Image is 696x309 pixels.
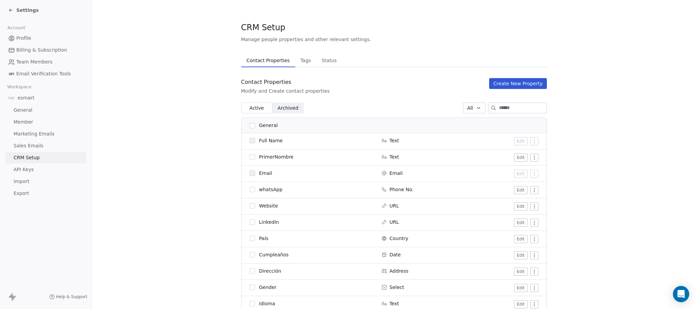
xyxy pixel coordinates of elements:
span: Phone No. [390,186,414,193]
span: Email [390,170,403,177]
button: Create New Property [489,78,547,89]
span: CRM Setup [14,154,40,161]
div: Open Intercom Messenger [673,286,689,302]
span: Text [390,300,399,307]
a: Billing & Subscription [5,44,86,56]
button: Edit [514,284,527,292]
span: Text [390,137,399,144]
span: Contact Properties [244,56,292,65]
span: API Keys [14,166,34,173]
span: Status [319,56,340,65]
button: Edit [514,186,527,194]
span: Settings [16,7,39,14]
span: Full Name [259,137,283,144]
span: Export [14,190,29,197]
span: URL [390,202,399,209]
span: Marketing Emails [14,130,54,138]
a: CRM Setup [5,152,86,163]
a: Member [5,116,86,128]
span: Account [4,23,28,33]
span: Manage people properties and other relevant settings. [241,36,371,43]
span: País [259,235,269,242]
a: Import [5,176,86,187]
a: General [5,105,86,116]
span: Email Verification Tools [16,70,71,77]
span: Gender [259,284,277,291]
span: esmart [18,94,34,101]
a: Help & Support [49,294,87,299]
a: API Keys [5,164,86,175]
span: Country [390,235,409,242]
a: Profile [5,33,86,44]
span: Sales Emails [14,142,43,149]
span: Dirección [259,268,281,274]
span: All [467,105,473,112]
span: General [259,122,278,129]
span: Date [390,251,401,258]
span: Cumpleaños [259,251,289,258]
span: Website [259,202,278,209]
a: Email Verification Tools [5,68,86,79]
button: Edit [514,235,527,243]
button: Edit [514,251,527,259]
div: Contact Properties [241,78,330,86]
span: Archived [278,105,298,112]
a: Team Members [5,56,86,68]
a: Settings [8,7,39,14]
button: Edit [514,268,527,276]
span: Profile [16,35,31,42]
button: Edit [514,137,527,145]
button: Edit [514,300,527,308]
span: Tags [298,56,314,65]
span: Team Members [16,58,52,66]
span: Text [390,153,399,160]
span: Workspace [4,82,34,92]
span: URL [390,219,399,225]
span: Help & Support [56,294,87,299]
span: LinkedIn [259,219,279,225]
img: -.png [8,94,15,101]
button: Edit [514,219,527,227]
span: PrimerNombre [259,153,293,160]
span: General [14,107,32,114]
span: CRM Setup [241,22,285,33]
button: Edit [514,153,527,162]
span: Member [14,119,33,126]
button: Edit [514,202,527,211]
span: whatsApp [259,186,283,193]
span: Address [390,268,409,274]
div: Modify and Create contact properties [241,88,330,94]
a: Marketing Emails [5,128,86,140]
span: Billing & Subscription [16,47,67,54]
a: Sales Emails [5,140,86,151]
span: Import [14,178,29,185]
a: Export [5,188,86,199]
span: Email [259,170,272,177]
span: Idioma [259,300,275,307]
span: Select [390,284,404,291]
button: Edit [514,170,527,178]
